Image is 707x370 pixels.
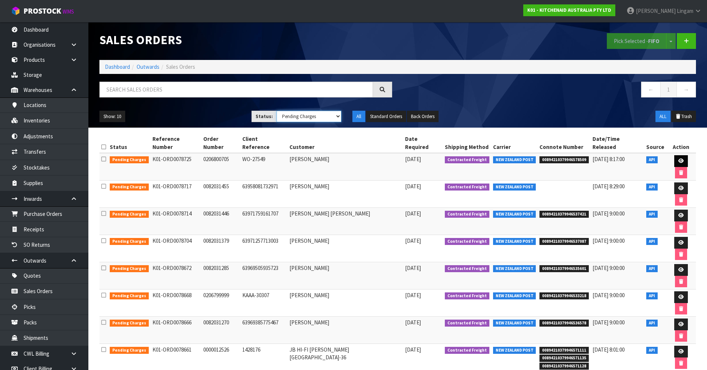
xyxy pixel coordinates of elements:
td: 63971759161707 [240,208,287,235]
span: API [646,265,658,273]
span: Pending Charges [110,211,149,218]
span: [DATE] [405,156,421,163]
span: [DATE] [405,346,421,353]
button: All [352,111,365,122]
td: K01-ORD0078666 [151,317,201,344]
span: NEW ZEALAND POST [493,292,536,300]
span: NEW ZEALAND POST [493,320,536,327]
td: 0206799999 [201,289,241,317]
span: NEW ZEALAND POST [493,347,536,354]
span: Contracted Freight [445,211,489,218]
td: K01-ORD0078725 [151,153,201,181]
span: 00894210379946537087 [539,238,589,245]
strong: Status: [256,113,273,120]
nav: Page navigation [403,82,696,100]
span: Pending Charges [110,184,149,191]
span: Pending Charges [110,347,149,354]
td: K01-ORD0078672 [151,262,201,289]
a: K01 - KITCHENAID AUSTRALIA PTY LTD [523,4,615,16]
span: [DATE] 9:00:00 [592,292,625,299]
span: [DATE] 8:01:00 [592,346,625,353]
a: Outwards [137,63,159,70]
td: 0082031270 [201,317,241,344]
button: Trash [671,111,696,122]
th: Source [644,133,666,153]
span: [DATE] [405,264,421,271]
span: Pending Charges [110,238,149,245]
span: Lingam [677,7,693,14]
span: Pending Charges [110,156,149,164]
span: API [646,292,658,300]
span: API [646,238,658,245]
span: Pending Charges [110,265,149,273]
span: [DATE] [405,319,421,326]
td: 0082031455 [201,181,241,208]
span: [DATE] [405,237,421,244]
span: Pending Charges [110,320,149,327]
td: K01-ORD0078714 [151,208,201,235]
th: Status [108,133,151,153]
td: 0082031446 [201,208,241,235]
th: Carrier [491,133,538,153]
td: [PERSON_NAME] [288,235,403,262]
td: 63969385775467 [240,317,287,344]
span: NEW ZEALAND POST [493,184,536,191]
span: 00894210379946571111 [539,347,589,354]
span: API [646,347,658,354]
th: Reference Number [151,133,201,153]
span: 00894210379946571135 [539,355,589,362]
th: Client Reference [240,133,287,153]
span: Contracted Freight [445,184,489,191]
span: API [646,211,658,218]
button: Pick Selected -FIFO [607,33,666,49]
td: [PERSON_NAME] [PERSON_NAME] [288,208,403,235]
th: Connote Number [538,133,591,153]
button: Show: 10 [99,111,125,122]
span: [DATE] 9:00:00 [592,319,625,326]
td: 0082031379 [201,235,241,262]
span: [DATE] [405,183,421,190]
th: Shipping Method [443,133,491,153]
h1: Sales Orders [99,33,392,47]
th: Date Required [403,133,443,153]
span: 00894210379946536578 [539,320,589,327]
td: 63971257713003 [240,235,287,262]
span: NEW ZEALAND POST [493,156,536,164]
td: [PERSON_NAME] [288,153,403,181]
small: WMS [63,8,74,15]
th: Action [666,133,696,153]
td: WO-27549 [240,153,287,181]
td: 0206800705 [201,153,241,181]
a: 1 [660,82,677,97]
span: Pending Charges [110,292,149,300]
span: [DATE] 8:17:00 [592,156,625,163]
span: [DATE] 9:00:00 [592,237,625,244]
span: 00894210379946535601 [539,265,589,273]
span: API [646,156,658,164]
span: API [646,320,658,327]
strong: FIFO [648,38,659,45]
span: Contracted Freight [445,347,489,354]
strong: K01 - KITCHENAID AUSTRALIA PTY LTD [527,7,611,13]
span: 00894210379946537421 [539,211,589,218]
span: [PERSON_NAME] [636,7,676,14]
span: 00894210379946533218 [539,292,589,300]
td: [PERSON_NAME] [288,317,403,344]
td: 63969505935723 [240,262,287,289]
input: Search sales orders [99,82,373,97]
span: NEW ZEALAND POST [493,211,536,218]
span: 00894210379946571128 [539,363,589,370]
button: Standard Orders [366,111,406,122]
td: 63958081732971 [240,181,287,208]
span: Contracted Freight [445,265,489,273]
button: Back Orders [407,111,439,122]
button: ALL [655,111,671,122]
span: Contracted Freight [445,292,489,300]
a: Dashboard [105,63,130,70]
td: 0082031285 [201,262,241,289]
td: [PERSON_NAME] [288,289,403,317]
span: NEW ZEALAND POST [493,265,536,273]
span: Contracted Freight [445,320,489,327]
th: Customer [288,133,403,153]
img: cube-alt.png [11,6,20,15]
